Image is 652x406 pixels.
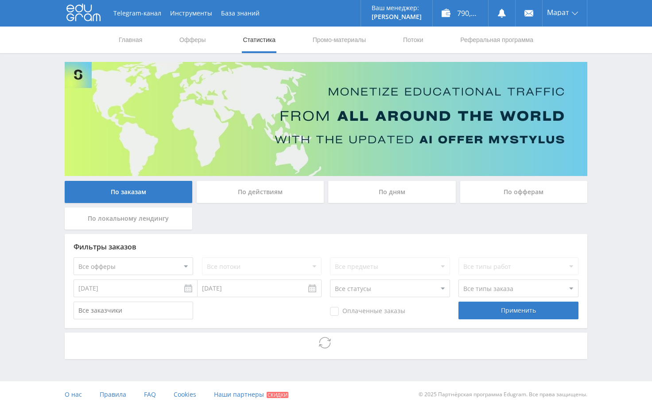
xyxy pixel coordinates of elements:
[100,390,126,398] span: Правила
[74,302,193,319] input: Все заказчики
[547,9,569,16] span: Марат
[402,27,424,53] a: Потоки
[214,390,264,398] span: Наши партнеры
[179,27,207,53] a: Офферы
[372,4,422,11] p: Ваш менеджер:
[118,27,143,53] a: Главная
[197,181,324,203] div: По действиям
[65,181,192,203] div: По заказам
[328,181,456,203] div: По дням
[174,390,196,398] span: Cookies
[330,307,405,316] span: Оплаченные заказы
[372,13,422,20] p: [PERSON_NAME]
[242,27,276,53] a: Статистика
[460,181,588,203] div: По офферам
[65,207,192,230] div: По локальному лендингу
[459,27,534,53] a: Реферальная программа
[267,392,288,398] span: Скидки
[65,62,587,176] img: Banner
[458,302,578,319] div: Применить
[312,27,367,53] a: Промо-материалы
[144,390,156,398] span: FAQ
[65,390,82,398] span: О нас
[74,243,578,251] div: Фильтры заказов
